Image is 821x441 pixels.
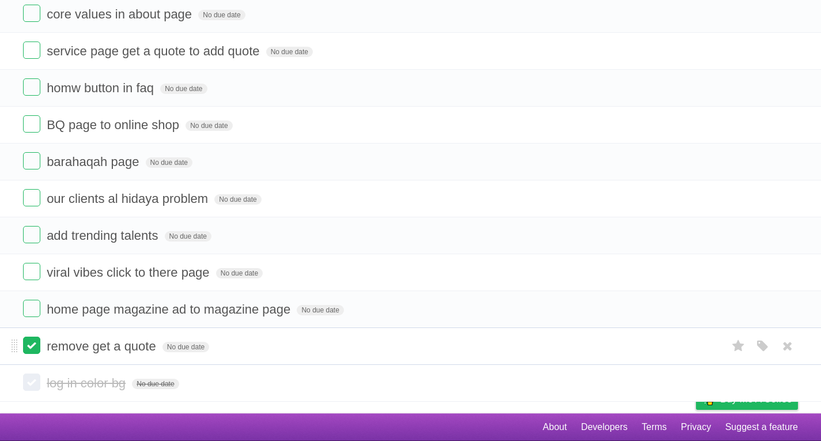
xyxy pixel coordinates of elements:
[47,81,157,95] span: homw button in faq
[47,7,195,21] span: core values in about page
[47,118,182,132] span: BQ page to online shop
[47,265,212,280] span: viral vibes click to there page
[543,416,567,438] a: About
[146,157,192,168] span: No due date
[642,416,667,438] a: Terms
[132,379,179,389] span: No due date
[23,152,40,169] label: Done
[47,154,142,169] span: barahaqah page
[165,231,211,242] span: No due date
[47,302,293,316] span: home page magazine ad to magazine page
[47,339,159,353] span: remove get a quote
[47,228,161,243] span: add trending talents
[681,416,711,438] a: Privacy
[23,189,40,206] label: Done
[266,47,313,57] span: No due date
[23,78,40,96] label: Done
[23,5,40,22] label: Done
[198,10,245,20] span: No due date
[47,191,211,206] span: our clients al hidaya problem
[216,268,263,278] span: No due date
[186,120,232,131] span: No due date
[160,84,207,94] span: No due date
[581,416,627,438] a: Developers
[23,374,40,391] label: Done
[297,305,343,315] span: No due date
[23,226,40,243] label: Done
[23,300,40,317] label: Done
[214,194,261,205] span: No due date
[23,337,40,354] label: Done
[23,115,40,133] label: Done
[23,42,40,59] label: Done
[720,389,792,409] span: Buy me a coffee
[725,416,798,438] a: Suggest a feature
[47,44,262,58] span: service page get a quote to add quote
[23,263,40,280] label: Done
[47,376,128,390] span: log in color bg
[162,342,209,352] span: No due date
[728,337,750,356] label: Star task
